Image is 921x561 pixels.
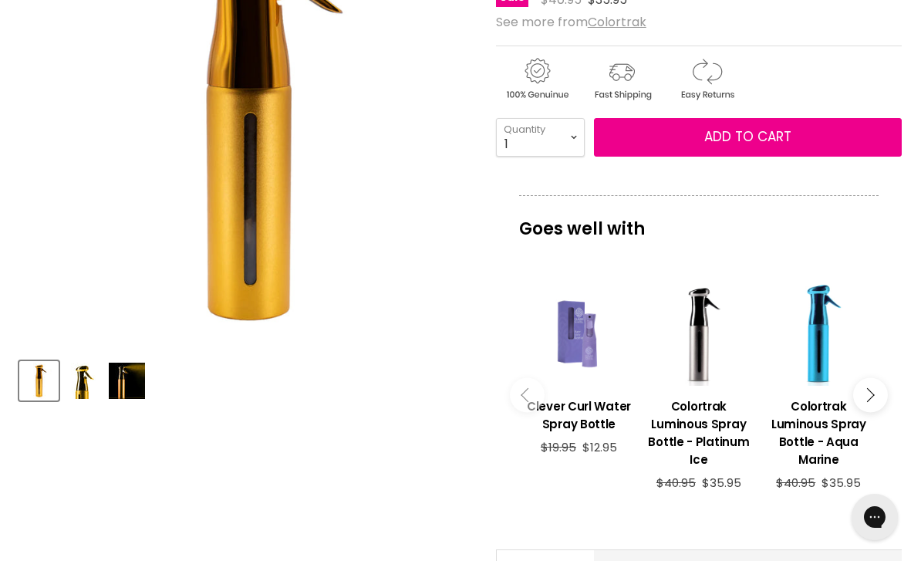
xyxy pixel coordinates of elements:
img: returns.gif [666,56,747,103]
span: $40.95 [656,475,696,491]
span: Add to cart [704,127,791,146]
span: $35.95 [821,475,861,491]
img: Colortrak Luminous Spray Bottle - Golden Glow [21,363,57,399]
span: $40.95 [776,475,815,491]
h3: Colortrak Luminous Spray Bottle - Platinum Ice [646,397,751,468]
span: $12.95 [582,439,617,455]
img: Colortrak Luminous Spray Bottle - Golden Glow [65,363,101,399]
img: shipping.gif [581,56,663,103]
select: Quantity [496,118,585,157]
span: $19.95 [541,439,576,455]
div: Product thumbnails [17,357,476,400]
h3: Colortrak Luminous Spray Bottle - Aqua Marine [767,397,871,468]
a: View product:Clever Curl Water Spray Bottle [527,386,631,441]
img: genuine.gif [496,56,578,103]
a: Colortrak [588,13,646,31]
h3: Clever Curl Water Spray Bottle [527,397,631,433]
p: Goes well with [519,195,879,246]
img: Colortrak Luminous Spray Bottle - Golden Glow [109,363,145,399]
button: Add to cart [594,118,902,157]
a: View product:Colortrak Luminous Spray Bottle - Aqua Marine [767,386,871,476]
button: Colortrak Luminous Spray Bottle - Golden Glow [107,361,147,400]
span: $35.95 [702,475,741,491]
span: See more from [496,13,646,31]
iframe: Gorgias live chat messenger [844,488,906,546]
a: View product:Colortrak Luminous Spray Bottle - Platinum Ice [646,386,751,476]
button: Colortrak Luminous Spray Bottle - Golden Glow [63,361,103,400]
button: Colortrak Luminous Spray Bottle - Golden Glow [19,361,59,400]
